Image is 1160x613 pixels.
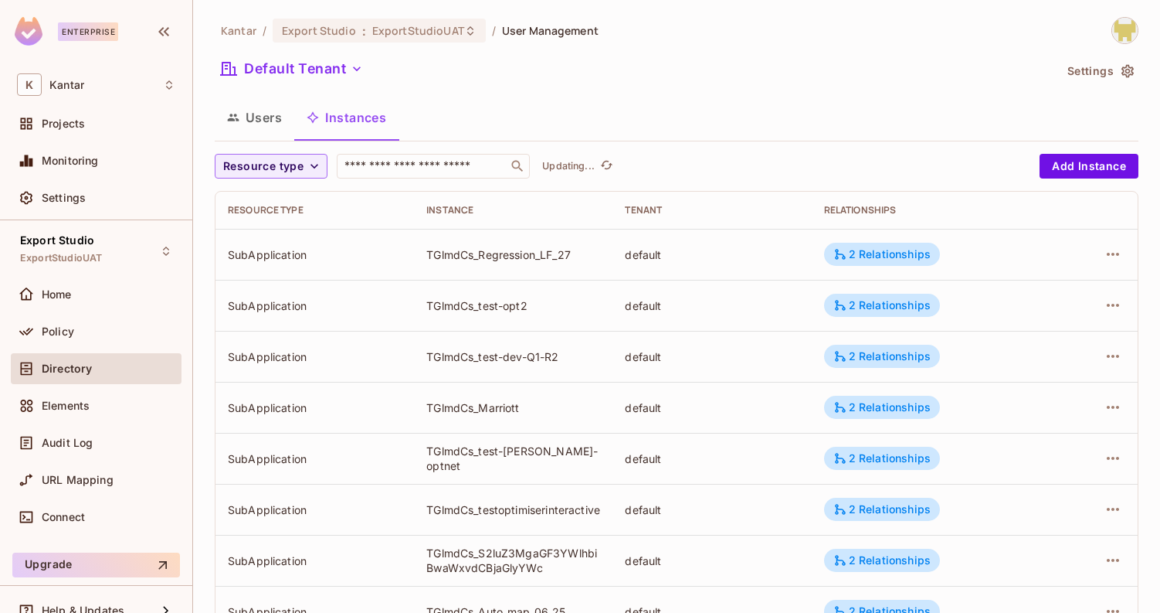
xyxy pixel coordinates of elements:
[824,204,1041,216] div: Relationships
[426,400,600,415] div: TGlmdCs_Marriott
[595,157,616,175] span: Click to refresh data
[833,502,931,516] div: 2 Relationships
[625,204,799,216] div: Tenant
[426,502,600,517] div: TGlmdCs_testoptimiserinteractive
[42,363,92,375] span: Directory
[600,158,613,174] span: refresh
[263,23,266,38] li: /
[426,298,600,313] div: TGlmdCs_test-opt2
[42,192,86,204] span: Settings
[833,247,931,261] div: 2 Relationships
[625,247,799,262] div: default
[625,298,799,313] div: default
[426,247,600,262] div: TGlmdCs_Regression_LF_27
[223,157,304,176] span: Resource type
[625,400,799,415] div: default
[215,98,294,137] button: Users
[625,553,799,568] div: default
[492,23,496,38] li: /
[282,23,356,38] span: Export Studio
[1040,154,1138,179] button: Add Instance
[20,234,94,247] span: Export Studio
[372,23,464,38] span: ExportStudioUAT
[228,298,402,313] div: SubApplication
[294,98,399,137] button: Instances
[12,553,180,577] button: Upgrade
[542,160,595,172] p: Updating...
[228,400,402,415] div: SubApplication
[426,546,600,575] div: TGlmdCs_S2luZ3MgaGF3YWlhbiBwaWxvdCBjaGlyYWc
[833,349,931,363] div: 2 Relationships
[625,349,799,364] div: default
[42,400,90,412] span: Elements
[228,451,402,466] div: SubApplication
[42,288,72,301] span: Home
[833,451,931,465] div: 2 Relationships
[833,298,931,312] div: 2 Relationships
[42,325,74,338] span: Policy
[215,56,369,81] button: Default Tenant
[15,17,42,46] img: SReyMgAAAABJRU5ErkJggg==
[221,23,256,38] span: the active workspace
[228,553,402,568] div: SubApplication
[598,157,616,175] button: refresh
[1112,18,1138,43] img: Girishankar.VP@kantar.com
[58,22,118,41] div: Enterprise
[426,444,600,473] div: TGlmdCs_test-[PERSON_NAME]-optnet
[502,23,599,38] span: User Management
[228,349,402,364] div: SubApplication
[42,437,93,449] span: Audit Log
[17,73,42,96] span: K
[42,117,85,130] span: Projects
[215,154,327,179] button: Resource type
[426,349,600,364] div: TGlmdCs_test-dev-Q1-R2
[361,25,367,37] span: :
[426,204,600,216] div: Instance
[625,451,799,466] div: default
[228,204,402,216] div: Resource type
[625,502,799,517] div: default
[42,474,114,486] span: URL Mapping
[42,511,85,523] span: Connect
[42,155,99,167] span: Monitoring
[228,247,402,262] div: SubApplication
[833,553,931,567] div: 2 Relationships
[20,252,102,264] span: ExportStudioUAT
[49,79,84,91] span: Workspace: Kantar
[1061,59,1138,83] button: Settings
[228,502,402,517] div: SubApplication
[833,400,931,414] div: 2 Relationships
